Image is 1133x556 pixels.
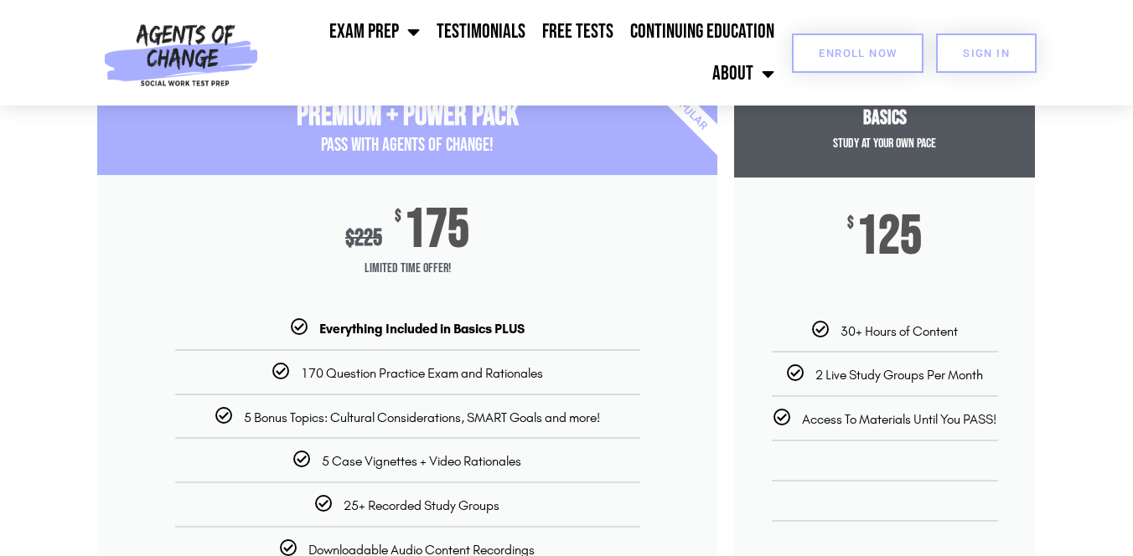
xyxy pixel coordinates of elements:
h3: Premium + Power Pack [97,98,717,134]
b: Everything Included in Basics PLUS [319,321,525,337]
span: $ [395,208,401,225]
a: Continuing Education [622,11,783,53]
span: 2 Live Study Groups Per Month [815,367,983,383]
a: About [704,53,783,95]
a: Free Tests [534,11,622,53]
div: 225 [345,224,382,252]
span: Access To Materials Until You PASS! [802,411,996,427]
span: Study at your Own Pace [833,136,936,152]
span: $ [345,224,354,252]
span: 125 [856,215,922,259]
a: Testimonials [428,11,534,53]
a: Exam Prep [321,11,428,53]
span: Enroll Now [819,48,897,59]
span: Limited Time Offer! [97,252,717,286]
a: SIGN IN [936,33,1037,73]
span: 30+ Hours of Content [841,323,958,339]
span: $ [847,215,854,232]
span: 25+ Recorded Study Groups [344,497,499,513]
nav: Menu [266,11,783,95]
span: PASS with AGENTS OF CHANGE! [321,134,494,157]
span: SIGN IN [963,48,1010,59]
span: 170 Question Practice Exam and Rationales [301,365,543,381]
span: 175 [404,208,469,252]
div: Popular [592,14,785,208]
a: Enroll Now [792,33,923,73]
h3: Basics [734,106,1035,131]
span: 5 Bonus Topics: Cultural Considerations, SMART Goals and more! [244,409,600,425]
span: 5 Case Vignettes + Video Rationales [322,453,521,469]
